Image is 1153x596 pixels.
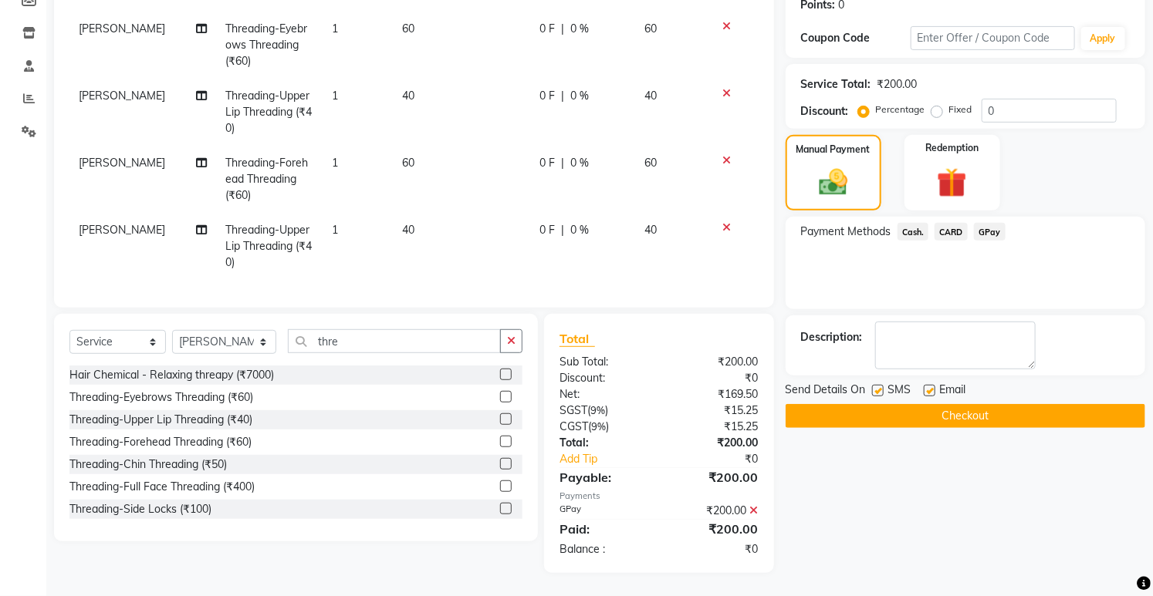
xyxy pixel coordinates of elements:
span: Email [940,382,966,401]
span: GPay [974,223,1006,241]
img: _gift.svg [928,164,976,201]
div: Hair Chemical - Relaxing threapy (₹7000) [69,367,274,383]
label: Percentage [876,103,925,116]
span: 9% [591,420,606,433]
div: ₹15.25 [659,402,770,419]
span: 40 [402,89,414,103]
div: Threading-Chin Threading (₹50) [69,456,227,473]
span: 0 F [539,222,555,238]
div: ( ) [548,419,659,435]
div: Payments [560,490,759,503]
div: Description: [801,329,863,345]
span: 40 [644,223,657,237]
div: Discount: [548,370,659,386]
div: ( ) [548,402,659,419]
span: Send Details On [786,382,866,401]
div: Service Total: [801,76,871,93]
div: Total: [548,435,659,451]
div: ₹200.00 [659,354,770,370]
span: SMS [888,382,911,401]
span: Cash. [898,223,929,241]
span: 60 [402,156,414,170]
div: ₹200.00 [659,468,770,487]
label: Fixed [949,103,972,116]
span: Total [560,331,595,347]
div: ₹169.50 [659,386,770,402]
span: 1 [332,89,338,103]
span: [PERSON_NAME] [79,22,165,35]
span: Threading-Upper Lip Threading (₹40) [225,89,312,135]
span: [PERSON_NAME] [79,156,165,170]
div: Sub Total: [548,354,659,370]
span: 0 F [539,21,555,37]
span: 0 F [539,155,555,171]
a: Add Tip [548,451,678,467]
span: Threading-Upper Lip Threading (₹40) [225,223,312,269]
span: SGST [560,403,587,417]
span: 0 % [570,21,589,37]
div: Balance : [548,541,659,557]
div: Threading-Eyebrows Threading (₹60) [69,389,253,406]
span: | [561,21,564,37]
span: 40 [644,89,657,103]
div: ₹0 [659,541,770,557]
div: Threading-Side Locks (₹100) [69,501,211,517]
span: CGST [560,419,588,433]
img: _cash.svg [810,166,857,199]
label: Redemption [925,141,979,155]
div: Threading-Full Face Threading (₹400) [69,479,255,495]
span: Payment Methods [801,224,891,240]
button: Apply [1081,27,1125,50]
span: | [561,155,564,171]
label: Manual Payment [796,143,871,157]
span: Threading-Eyebrows Threading (₹60) [225,22,307,68]
span: 9% [590,404,605,416]
span: 0 % [570,222,589,238]
span: [PERSON_NAME] [79,89,165,103]
span: 0 F [539,88,555,104]
span: Threading-Forehead Threading (₹60) [225,156,308,202]
div: ₹0 [659,370,770,386]
div: Paid: [548,520,659,538]
input: Search or Scan [288,329,500,353]
span: 1 [332,156,338,170]
span: 1 [332,22,338,35]
span: 40 [402,223,414,237]
input: Enter Offer / Coupon Code [911,26,1075,50]
span: 0 % [570,88,589,104]
div: ₹200.00 [659,503,770,519]
div: Threading-Forehead Threading (₹60) [69,434,252,450]
div: Net: [548,386,659,402]
div: ₹200.00 [877,76,918,93]
div: ₹200.00 [659,435,770,451]
div: Threading-Upper Lip Threading (₹40) [69,412,252,428]
button: Checkout [786,404,1145,428]
div: Coupon Code [801,30,911,46]
span: 60 [644,22,657,35]
span: 0 % [570,155,589,171]
span: CARD [935,223,968,241]
div: Payable: [548,468,659,487]
div: Discount: [801,103,849,120]
span: 60 [402,22,414,35]
span: | [561,88,564,104]
span: 1 [332,223,338,237]
div: ₹15.25 [659,419,770,435]
span: [PERSON_NAME] [79,223,165,237]
div: GPay [548,503,659,519]
div: ₹0 [678,451,770,467]
span: 60 [644,156,657,170]
span: | [561,222,564,238]
div: ₹200.00 [659,520,770,538]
